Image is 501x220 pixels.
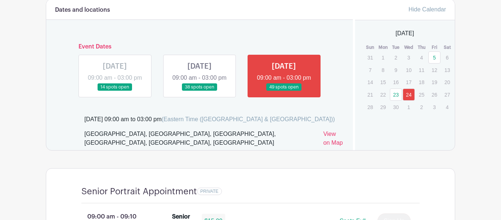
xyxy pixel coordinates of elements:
p: 18 [416,76,428,88]
p: 26 [428,89,440,100]
p: 8 [377,64,389,76]
a: 5 [428,51,440,64]
p: 19 [428,76,440,88]
span: (Eastern Time ([GEOGRAPHIC_DATA] & [GEOGRAPHIC_DATA])) [161,116,335,122]
p: 17 [403,76,415,88]
p: 25 [416,89,428,100]
p: 2 [416,101,428,113]
p: 2 [390,52,402,63]
th: Wed [402,44,415,51]
span: [DATE] [396,29,414,38]
p: 4 [416,52,428,63]
p: 3 [403,52,415,63]
p: 28 [364,101,376,113]
th: Tue [390,44,402,51]
a: 23 [390,89,402,101]
p: 31 [364,52,376,63]
p: 29 [377,101,389,113]
p: 27 [441,89,453,100]
th: Thu [415,44,428,51]
a: View on Map [323,130,344,150]
h6: Event Dates [73,43,326,50]
p: 7 [364,64,376,76]
p: 30 [390,101,402,113]
h4: Senior Portrait Appointment [81,186,197,197]
p: 1 [403,101,415,113]
th: Sun [364,44,377,51]
a: 24 [403,89,415,101]
div: [DATE] 09:00 am to 03:00 pm [84,115,335,124]
div: [GEOGRAPHIC_DATA], [GEOGRAPHIC_DATA], [GEOGRAPHIC_DATA], [GEOGRAPHIC_DATA], [GEOGRAPHIC_DATA], [G... [84,130,317,150]
a: Hide Calendar [409,6,446,12]
p: 3 [428,101,440,113]
h6: Dates and locations [55,7,110,14]
p: 22 [377,89,389,100]
th: Sat [441,44,454,51]
p: 4 [441,101,453,113]
th: Fri [428,44,441,51]
p: 13 [441,64,453,76]
p: 15 [377,76,389,88]
p: 11 [416,64,428,76]
p: 6 [441,52,453,63]
th: Mon [377,44,390,51]
p: 14 [364,76,376,88]
span: PRIVATE [200,189,219,194]
p: 10 [403,64,415,76]
p: 20 [441,76,453,88]
p: 21 [364,89,376,100]
p: 16 [390,76,402,88]
p: 9 [390,64,402,76]
p: 12 [428,64,440,76]
p: 1 [377,52,389,63]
